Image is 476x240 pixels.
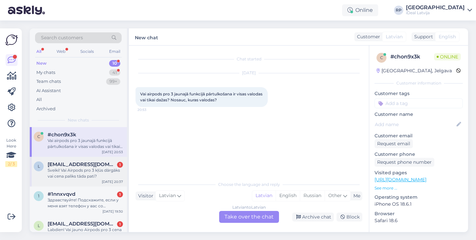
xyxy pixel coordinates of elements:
[159,192,176,199] span: Latvian
[36,96,42,103] div: All
[117,191,123,197] div: 1
[375,111,463,118] p: Customer name
[232,204,266,210] div: Latvian to Latvian
[38,164,40,169] span: l
[390,53,434,61] div: # chon9x3k
[406,10,465,16] div: iDeal Latvija
[35,47,43,56] div: All
[406,5,465,10] div: [GEOGRAPHIC_DATA]
[36,87,61,94] div: AI Assistant
[439,33,456,40] span: English
[351,192,360,199] div: Me
[375,169,463,176] p: Visited pages
[375,90,463,97] p: Customer tags
[375,210,463,217] p: Browser
[375,201,463,208] p: iPhone OS 18.6.1
[412,33,433,40] div: Support
[136,70,362,76] div: [DATE]
[406,5,472,16] a: [GEOGRAPHIC_DATA]iDeal Latvija
[394,6,403,15] div: RP
[106,78,120,85] div: 99+
[41,34,83,41] span: Search customers
[117,162,123,168] div: 1
[48,227,123,239] div: Labdien! Vai jauno Airpods pro 3 cena mainīsies vai paliks 249€ pēc 19.09.?
[135,32,158,41] label: New chat
[48,132,76,138] span: #chon9x3k
[434,53,461,60] span: Online
[375,151,463,158] p: Customer phone
[300,191,325,201] div: Russian
[38,223,40,228] span: l
[136,182,362,188] div: Choose the language and reply
[136,56,362,62] div: Chat started
[377,67,452,74] div: [GEOGRAPHIC_DATA], Jelgava
[68,117,89,123] span: New chats
[109,60,120,67] div: 10
[37,134,40,139] span: c
[48,191,75,197] span: #1nnxvqvd
[5,161,17,167] div: 2 / 3
[276,191,300,201] div: English
[5,137,17,167] div: Look Here
[375,231,463,237] div: Extra
[219,211,279,223] div: Take over the chat
[55,47,67,56] div: Web
[375,132,463,139] p: Customer email
[375,194,463,201] p: Operating system
[36,106,56,112] div: Archived
[375,139,413,148] div: Request email
[102,179,123,184] div: [DATE] 20:37
[79,47,95,56] div: Socials
[354,33,380,40] div: Customer
[375,177,426,183] a: [URL][DOMAIN_NAME]
[386,33,403,40] span: Latvian
[292,213,334,222] div: Archive chat
[48,197,123,209] div: Здравствуйте! Подскажите, если у меня взят телефон у вас со smartdeal программе, с возможность об...
[375,80,463,86] div: Customer information
[140,91,263,102] span: Vai airpods pro 3 jaunajā funkcijā pārtulkošana ir visas valodas vai tikai dažas? Nosauc, kuras v...
[375,217,463,224] p: Safari 18.6
[117,221,123,227] div: 1
[48,161,116,167] span: lukabl072@gmail.com
[375,121,455,128] input: Add name
[375,98,463,108] input: Add a tag
[48,221,116,227] span: lukabl072@gmail.com
[138,107,162,112] span: 20:53
[48,138,123,150] div: Vai airpods pro 3 jaunajā funkcijā pārtulkošana ir visas valodas vai tikai dažas? Nosauc, kuras v...
[102,209,123,214] div: [DATE] 19:30
[252,191,276,201] div: Latvian
[337,213,362,222] div: Block
[36,60,47,67] div: New
[342,4,378,16] div: Online
[375,158,434,167] div: Request phone number
[48,167,123,179] div: Sveiki! Vai Airpods pro 3 kļūs dārgāks vai cena paliks tāda pati?
[38,193,39,198] span: 1
[36,69,55,76] div: My chats
[5,34,18,46] img: Askly Logo
[136,192,153,199] div: Visitor
[109,69,120,76] div: 41
[375,185,463,191] p: See more ...
[328,192,342,198] span: Other
[102,150,123,154] div: [DATE] 20:53
[108,47,122,56] div: Email
[36,78,61,85] div: Team chats
[380,55,383,60] span: c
